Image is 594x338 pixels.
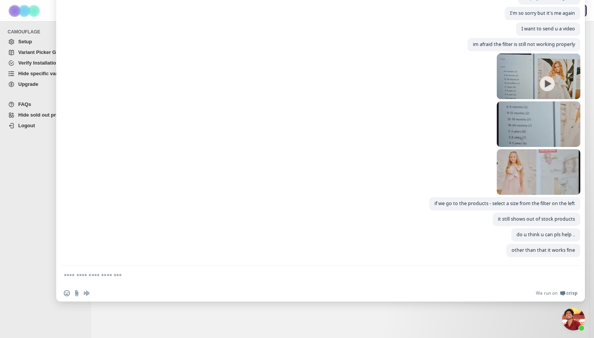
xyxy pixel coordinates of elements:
a: Hide specific variants [5,68,87,79]
textarea: Compose your message... [64,272,561,279]
a: Setup [5,36,87,47]
span: Setup [18,39,32,44]
span: I'm so sorry but it's me again [510,10,575,16]
span: I want to send u a video [521,25,575,32]
a: Verify Installation [5,58,87,68]
a: Variant Picker Guide [5,47,87,58]
span: We run on [536,290,558,296]
span: CAMOUFLAGE [8,29,87,35]
span: FAQs [18,101,31,107]
div: Close chat [562,308,585,330]
span: Variant Picker Guide [18,49,66,55]
a: Hide sold out products [5,110,87,120]
span: im afraid the filter is still not working properly [473,41,575,47]
img: Camouflage [6,0,44,21]
a: Logout [5,120,87,131]
span: Crisp [566,290,577,296]
span: Hide specific variants [18,71,69,76]
span: Upgrade [18,81,38,87]
span: it still shows out of stock products [498,216,575,222]
a: FAQs [5,99,87,110]
span: Hide sold out products [18,112,72,118]
a: We run onCrisp [536,290,577,296]
span: if we go to the products - select a size from the filter on the left [434,200,575,207]
span: Verify Installation [18,60,59,66]
span: Insert an emoji [64,290,70,296]
a: Upgrade [5,79,87,90]
span: other than that it works fine [512,247,575,253]
span: do u think u can pls help .. [517,231,575,238]
span: Send a file [74,290,80,296]
span: Audio message [84,290,90,296]
span: Logout [18,123,35,128]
